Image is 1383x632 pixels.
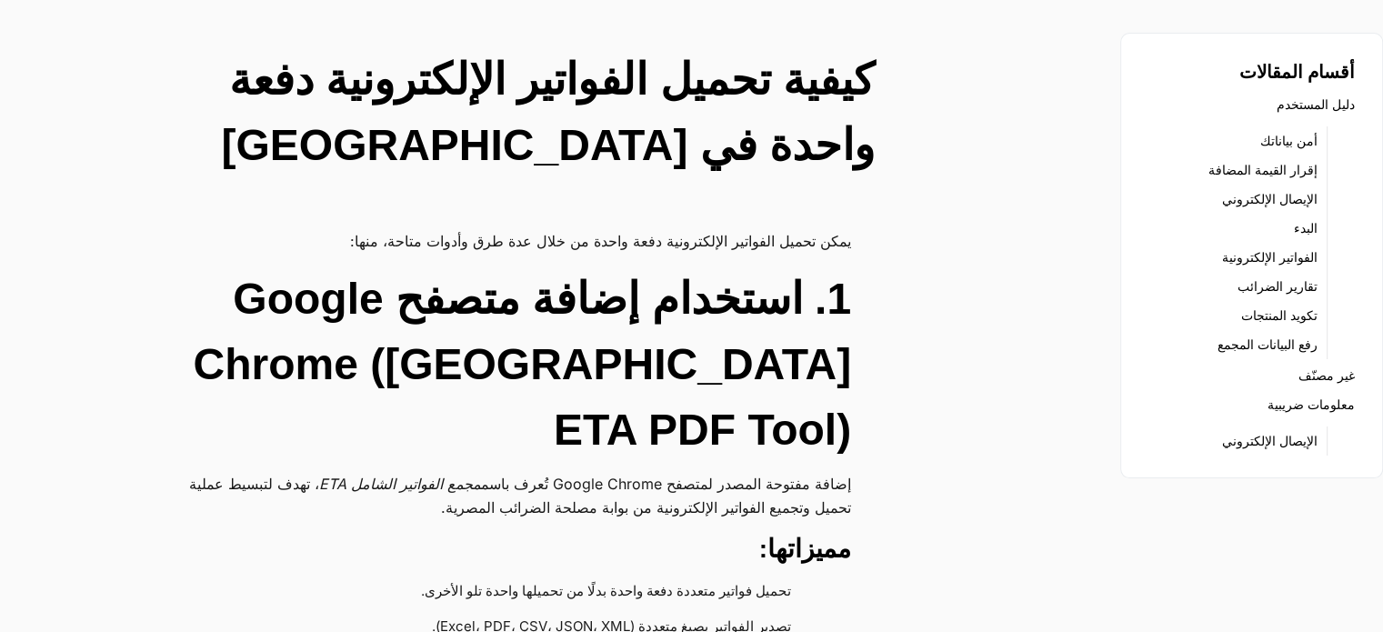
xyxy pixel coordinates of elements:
p: إضافة مفتوحة المصدر لمتصفح Google Chrome تُعرف باسم ، تهدف لتبسيط عملية تحميل وتجميع الفواتير الإ... [149,472,851,519]
a: أمن بياناتك [1260,128,1318,154]
h2: 1. استخدام إضافة متصفح Google Chrome ([GEOGRAPHIC_DATA] ETA PDF Tool) [149,266,851,463]
a: إقرار القيمة المضافة [1208,157,1318,183]
p: يمكن تحميل الفواتير الإلكترونية دفعة واحدة من خلال عدة طرق وأدوات متاحة، منها: [149,229,851,253]
a: دليل المستخدم [1277,92,1355,117]
h2: كيفية تحميل الفواتير الإلكترونية دفعة واحدة في [GEOGRAPHIC_DATA] [171,47,875,178]
a: البدء [1294,216,1318,241]
a: معلومات ضريبية [1268,392,1355,417]
a: الفواتير الإلكترونية [1222,245,1318,270]
strong: أقسام المقالات [1238,62,1355,82]
h3: مميزاتها: [149,533,851,566]
a: الإيصال الإلكتروني [1222,186,1318,212]
a: تقارير الضرائب [1238,274,1318,299]
em: مجمع الفواتير الشامل ETA [319,475,481,493]
a: غير مصنّف [1298,363,1355,388]
a: رفع البيانات المجمع [1218,332,1318,357]
a: الإيصال الإلكتروني [1222,428,1318,454]
li: تحميل فواتير متعددة دفعة واحدة بدلًا من تحميلها واحدة تلو الأخرى. [167,575,815,610]
a: تكويد المنتجات [1241,303,1318,328]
